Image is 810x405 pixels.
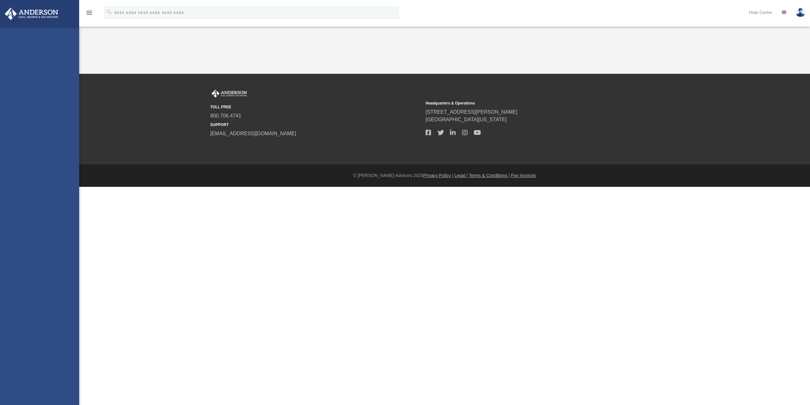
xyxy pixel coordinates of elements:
[79,172,810,179] div: © [PERSON_NAME] Advisors 2025
[210,131,296,136] a: [EMAIL_ADDRESS][DOMAIN_NAME]
[469,173,510,178] a: Terms & Conditions |
[210,104,421,110] small: TOLL FREE
[106,9,113,16] i: search
[3,8,60,20] img: Anderson Advisors Platinum Portal
[426,100,636,106] small: Headquarters & Operations
[426,117,507,122] a: [GEOGRAPHIC_DATA][US_STATE]
[454,173,468,178] a: Legal |
[210,122,421,128] small: SUPPORT
[426,109,517,115] a: [STREET_ADDRESS][PERSON_NAME]
[796,8,805,17] img: User Pic
[85,9,93,16] i: menu
[210,90,248,98] img: Anderson Advisors Platinum Portal
[423,173,453,178] a: Privacy Policy |
[511,173,536,178] a: Pay Invoices
[85,12,93,16] a: menu
[210,113,241,118] a: 800.706.4741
